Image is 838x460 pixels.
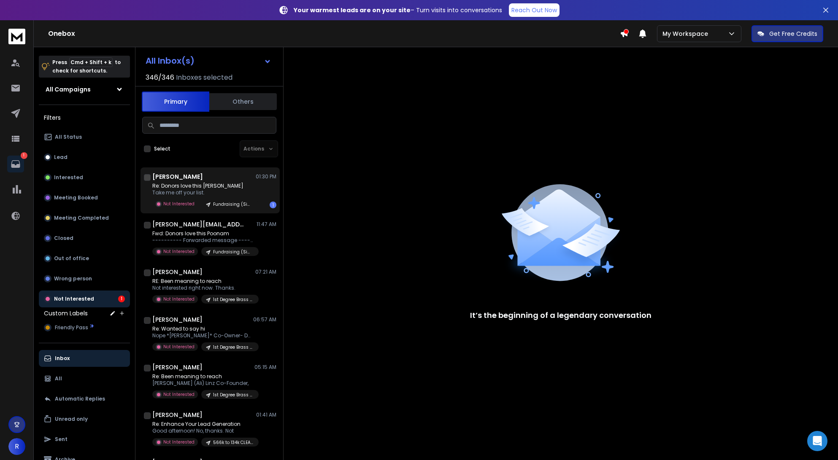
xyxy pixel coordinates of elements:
span: Cmd + Shift + k [69,57,113,67]
h1: All Campaigns [46,85,91,94]
p: Not Interested [163,391,195,398]
p: Re: Been meaning to reach [152,373,254,380]
p: Press to check for shortcuts. [52,58,121,75]
p: – Turn visits into conversations [294,6,502,14]
p: Closed [54,235,73,242]
h1: All Inbox(s) [146,56,195,65]
p: Take me off your list. [152,189,254,196]
button: Get Free Credits [751,25,823,42]
h1: [PERSON_NAME] [152,268,203,276]
p: 05:15 AM [254,364,276,371]
p: It’s the beginning of a legendary conversation [470,309,651,321]
button: Meeting Booked [39,189,130,206]
p: 1st Degree Brass ([PERSON_NAME]) [213,392,254,398]
button: Primary [142,91,209,112]
p: All Status [55,134,82,140]
a: Reach Out Now [509,3,560,17]
button: All Inbox(s) [139,52,278,69]
button: Unread only [39,411,130,428]
h3: Filters [39,112,130,124]
button: Out of office [39,250,130,267]
p: Not Interested [163,296,195,302]
p: Not Interested [163,344,195,350]
h1: [PERSON_NAME] [152,315,203,324]
div: 1 [118,296,125,302]
button: Meeting Completed [39,210,130,226]
button: All Status [39,129,130,145]
button: Friendly Pass [39,319,130,336]
p: 11:47 AM [257,221,276,228]
p: All [55,375,62,382]
button: Lead [39,149,130,166]
button: R [8,438,25,455]
p: Wrong person [54,275,92,282]
p: Meeting Booked [54,194,98,201]
p: Not Interested [163,248,195,255]
a: 1 [7,156,24,172]
p: Fundraising (Simply Noted) [213,201,254,207]
p: 07:21 AM [255,269,276,275]
button: Interested [39,169,130,186]
p: Good afternoon! No, thanks. Not [152,428,254,434]
p: Reach Out Now [511,6,557,14]
p: Re: Enhance Your Lead Generation [152,421,254,428]
p: Not Interested [163,439,195,445]
p: Re: Donors love this [PERSON_NAME] [152,183,254,189]
p: RE: Been meaning to reach [152,278,254,285]
h1: [PERSON_NAME] [152,172,203,181]
p: Inbox [55,355,70,362]
h1: Onebox [48,29,620,39]
p: Fundraising (Simply Noted) [213,249,254,255]
p: Not Interested [54,296,94,302]
p: Not interested right now. Thanks. [152,285,254,291]
h1: [PERSON_NAME] [152,411,203,419]
button: Inbox [39,350,130,367]
p: 1st Degree Brass ([PERSON_NAME]) [213,296,254,303]
p: Meeting Completed [54,215,109,221]
h1: [PERSON_NAME][EMAIL_ADDRESS][DOMAIN_NAME] +2 [152,220,245,229]
span: 346 / 346 [146,73,174,83]
div: Open Intercom Messenger [807,431,827,451]
button: All Campaigns [39,81,130,98]
p: Not Interested [163,201,195,207]
p: Re: Wanted to say hi [152,325,254,332]
p: Fwd: Donors love this Poonam [152,230,254,237]
h1: [PERSON_NAME] [152,363,203,371]
p: Lead [54,154,68,161]
button: Others [209,92,277,111]
label: Select [154,145,170,152]
p: 1 [21,152,27,159]
button: All [39,370,130,387]
p: Sent [55,436,68,443]
h3: Custom Labels [44,309,88,317]
button: Sent [39,431,130,448]
p: Automatic Replies [55,395,105,402]
p: My Workspace [662,30,711,38]
p: 06:57 AM [253,316,276,323]
span: Friendly Pass [55,324,88,331]
p: ---------- Forwarded message --------- From: [GEOGRAPHIC_DATA] [152,237,254,244]
p: 01:41 AM [256,412,276,418]
button: Closed [39,230,130,247]
strong: Your warmest leads are on your site [294,6,411,14]
p: 566k to 134k CLEAN [DATE] Direct Mail Brass-2.csv [213,439,254,446]
button: Not Interested1 [39,291,130,307]
p: 01:30 PM [256,173,276,180]
h3: Inboxes selected [176,73,232,83]
p: 1st Degree Brass ([PERSON_NAME]) [213,344,254,350]
p: Unread only [55,416,88,422]
div: 1 [270,202,276,208]
button: Wrong person [39,270,130,287]
p: [PERSON_NAME] (Ali) Linz Co-Founder, [152,380,254,387]
p: Out of office [54,255,89,262]
p: Interested [54,174,83,181]
p: Get Free Credits [769,30,817,38]
p: Nope *[PERSON_NAME]* Co-Owner- Daydream [152,332,254,339]
img: logo [8,29,25,44]
button: Automatic Replies [39,390,130,407]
